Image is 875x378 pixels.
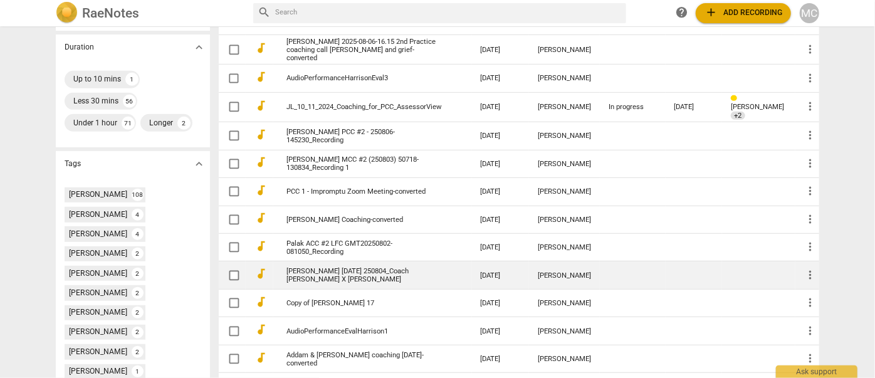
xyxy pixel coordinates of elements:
p: Duration [65,42,94,53]
span: more_vert [804,269,817,282]
td: [DATE] [472,92,530,122]
span: search [258,6,271,19]
button: Upload [696,3,790,23]
div: [PERSON_NAME] [538,216,591,224]
td: [DATE] [472,122,530,150]
button: Show more [191,155,207,172]
div: Up to 10 mins [73,74,121,85]
h2: RaeNotes [82,6,139,21]
a: Palak ACC #2 LFC GMT20250802-081050_Recording [286,239,441,256]
span: audiotrack [254,296,268,309]
div: [DATE] [674,103,713,111]
a: JL_10_11_2024_Coaching_for_PCC_AssessorView [286,103,441,111]
span: audiotrack [254,71,268,84]
td: [DATE] [472,234,530,261]
div: [PERSON_NAME] [538,299,591,307]
a: [PERSON_NAME] MCC #2 (250803) 50718-130834_Recording 1 [286,155,441,172]
div: 2 [177,117,191,130]
div: [PERSON_NAME] [69,347,127,357]
div: [PERSON_NAME] [69,307,127,318]
div: [PERSON_NAME] [538,327,591,335]
span: more_vert [804,213,817,226]
a: Help [672,3,691,23]
span: more_vert [804,157,817,171]
div: [PERSON_NAME] [69,209,127,220]
span: more_vert [804,241,817,254]
div: [PERSON_NAME] [538,160,591,168]
td: [DATE] [472,206,530,233]
span: audiotrack [254,129,268,142]
button: Show more [191,39,207,55]
span: add [705,6,718,19]
td: [DATE] [472,345,530,372]
div: [PERSON_NAME] [69,327,127,337]
span: audiotrack [254,352,268,365]
td: [DATE] [472,261,530,289]
a: [PERSON_NAME] 2025-08-06-16.15 2nd Practice coaching call [PERSON_NAME] and grief-converted [286,38,441,62]
div: [PERSON_NAME] [538,271,591,280]
span: more_vert [804,100,817,113]
div: 2 [132,268,144,280]
a: [PERSON_NAME] Coaching-converted [286,216,441,224]
td: [DATE] [472,65,530,92]
div: [PERSON_NAME] [538,74,591,82]
a: [PERSON_NAME] [DATE] 250804_Coach [PERSON_NAME] X [PERSON_NAME] [286,267,441,283]
a: [PERSON_NAME] PCC #2 - 250806-145230_Recording [286,128,441,144]
div: 2 [132,327,144,339]
div: Longer [149,118,173,129]
div: 4 [132,209,144,221]
div: [PERSON_NAME] [69,366,127,377]
td: [DATE] [472,289,530,317]
td: [DATE] [472,317,530,345]
a: LogoRaeNotes [56,2,244,24]
span: Review status: in progress [731,95,741,103]
span: audiotrack [254,100,268,113]
div: +2 [731,112,745,120]
button: MC [800,3,819,23]
span: more_vert [804,352,817,365]
span: more_vert [804,129,817,142]
a: Addam & [PERSON_NAME] coaching [DATE]-converted [286,351,441,367]
a: AudioPerformanceHarrisonEval3 [286,74,441,82]
div: 2 [132,307,144,318]
span: audiotrack [254,42,268,55]
span: audiotrack [254,212,268,225]
div: [PERSON_NAME] [538,243,591,251]
div: [PERSON_NAME] [69,229,127,239]
div: Ask support [776,365,858,378]
td: [DATE] [472,150,530,177]
a: PCC 1 - Impromptu Zoom Meeting-converted [286,187,441,196]
td: [DATE] [472,178,530,206]
span: audiotrack [254,156,268,169]
span: audiotrack [254,184,268,197]
span: Add recording [705,6,782,19]
span: [PERSON_NAME] [731,103,784,111]
div: 2 [132,346,144,358]
a: Copy of [PERSON_NAME] 17 [286,299,441,307]
div: 4 [132,228,144,240]
span: audiotrack [254,268,268,281]
span: expand_more [193,41,206,54]
span: more_vert [804,297,817,310]
div: 56 [123,95,136,108]
div: [PERSON_NAME] [69,248,127,259]
span: audiotrack [254,240,268,253]
span: more_vert [804,185,817,198]
input: Search [275,4,622,22]
div: 2 [132,287,144,299]
div: [PERSON_NAME] [538,132,591,140]
div: 1 [125,73,139,86]
div: [PERSON_NAME] [538,103,591,111]
span: more_vert [804,325,817,338]
div: [PERSON_NAME] [538,46,591,54]
span: help [675,6,688,19]
div: [PERSON_NAME] [538,355,591,363]
a: AudioPerformanceEvalHarrison1 [286,327,441,335]
div: [PERSON_NAME] [69,268,127,279]
div: Less 30 mins [73,96,118,107]
span: audiotrack [254,323,268,337]
span: more_vert [804,72,817,85]
div: [PERSON_NAME] [69,189,127,200]
span: more_vert [804,43,817,56]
